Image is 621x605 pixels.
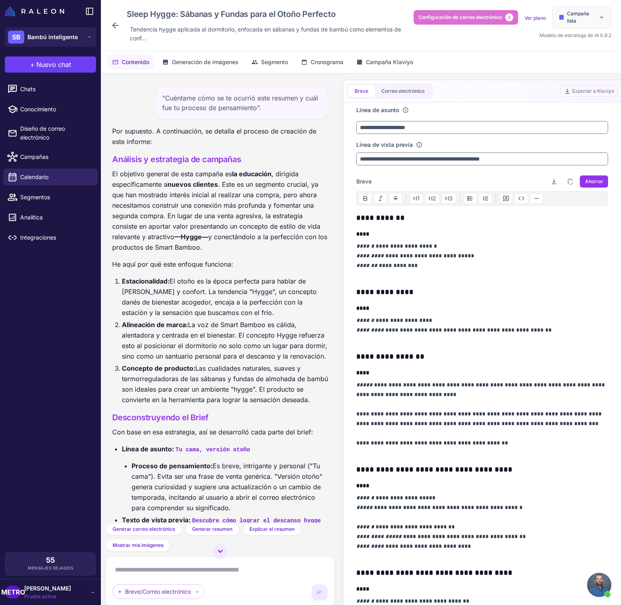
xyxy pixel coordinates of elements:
[560,86,618,97] button: Exportar a Klaviyo
[112,233,327,251] font: y conectándolo a la perfección con los productos de Smart Bamboo.
[174,233,208,241] font: —Hygge—
[127,23,414,44] div: Haga clic para editar la descripción
[366,58,413,65] font: Campaña Klaviyo
[413,195,420,202] font: H1
[1,588,25,596] font: METRO
[122,445,174,453] font: Línea de asunto:
[132,462,213,470] font: Proceso de pensamiento:
[20,153,48,160] font: Campañas
[232,170,272,178] font: la educación
[112,170,232,178] font: El objetivo general de esta campaña es
[127,9,336,19] font: Sleep Hygge: Sábanas y Fundas para el Otoño Perfecto
[375,85,431,97] button: Correo electrónico
[122,58,149,65] font: Contenido
[356,106,399,113] font: Línea de asunto
[132,462,322,512] font: Es breve, intrigante y personal ("Tu cama"). Evita ser una frase de venta genérica. "Versión otoñ...
[46,556,55,564] font: 55
[3,101,98,118] a: Conocimiento
[122,321,188,329] font: Alineación de marca:
[381,88,424,94] font: Correo electrónico
[356,141,413,148] font: Línea de vista previa
[113,526,175,532] font: Generar correo electrónico
[30,60,35,69] font: +
[106,523,182,536] button: Generar correo electrónico
[441,193,456,204] button: H3
[3,169,98,186] a: Calendario
[5,56,96,73] button: +Nuevo chat
[5,27,96,47] button: SBBambú inteligente
[112,413,209,422] font: Desconstruyendo el Brief
[130,26,401,42] font: Tendencia hygge aplicada al dormitorio, enfocada en sábanas y fundas de bambú como elementos de c...
[174,446,252,454] code: Tu cama, versión otoño
[122,277,317,317] font: El otoño es la época perfecta para hablar de [PERSON_NAME] y confort. La tendencia "Hygge", un co...
[122,364,195,372] font: Concepto de producto:
[418,14,502,20] font: Configuración de correo electrónico
[261,58,288,65] font: Segmento
[5,6,67,16] a: Logotipo de Raleon
[167,180,218,188] font: nuevos clientes
[162,94,318,112] font: "Cuéntame cómo se te ocurrió este resumen y cuál fue tu proceso de pensamiento".
[580,175,608,188] button: Ahorrar
[3,229,98,246] a: Integraciones
[172,58,238,65] font: Generación de imágenes
[185,523,239,536] button: Generar resumen
[112,154,241,164] font: Análisis y estrategia de campañas
[20,125,65,141] font: Diseño de correo electrónico
[20,234,56,241] font: Integraciones
[296,54,348,70] button: Cronograma
[24,593,56,599] font: Prueba activa
[107,54,154,70] button: Contenido
[311,58,343,65] font: Cronograma
[20,194,50,200] font: Segmentos
[348,85,375,97] button: Breve
[125,588,191,595] font: Breve/Correo electrónico
[3,121,98,145] a: Diseño de correo electrónico
[445,195,453,202] font: H3
[20,86,36,92] font: Chats
[3,209,98,226] a: Analítica
[572,88,614,94] font: Exportar a Klaviyo
[429,195,436,202] font: H2
[36,60,71,69] font: Nuevo chat
[122,277,169,285] font: Estacionalidad:
[508,15,510,20] font: 2
[564,175,577,188] button: Copia breve
[247,54,293,70] button: Segmento
[20,214,43,221] font: Analítica
[567,10,589,24] font: Campaña lista
[112,127,316,146] font: Por supuesto. A continuación, se detalla el proceso de creación de este informe:
[3,148,98,165] a: Campañas
[157,54,243,70] button: Generación de imágenes
[410,193,423,204] button: H1
[249,526,295,532] font: Explicar el resumen
[539,32,611,38] font: Modelo de estratega de IA 0.9.2
[425,193,440,204] button: H2
[24,585,71,592] font: [PERSON_NAME]
[351,54,418,70] button: Campaña Klaviyo
[587,573,611,597] div: Chat abierto
[192,526,232,532] font: Generar resumen
[122,364,328,404] font: Las cualidades naturales, suaves y termorreguladoras de las sábanas y fundas de almohada de bambú...
[122,321,327,360] font: La voz de Smart Bamboo es cálida, alentadora y centrada en el bienestar. El concepto Hygge refuer...
[112,260,233,268] font: He aquí por qué este enfoque funciona:
[27,33,78,40] font: Bambú inteligente
[414,10,518,25] button: Configuración de correo electrónico2
[525,15,546,21] a: Ver plano
[122,517,321,535] code: Descubre cómo lograr el descanso hygge con sábanas de bambú
[3,81,98,98] a: Chats
[123,6,414,22] div: Haga clic para editar el nombre de la campaña
[20,173,48,180] font: Calendario
[28,565,73,570] font: Mensajes dejados
[585,178,603,184] font: Ahorrar
[356,178,372,185] font: Breve
[548,175,560,188] button: Descargar resumen
[355,88,368,94] font: Breve
[122,516,190,524] font: Texto de vista previa:
[112,428,313,436] font: Con base en esa estrategia, así se desarrolló cada parte del brief:
[243,523,301,536] button: Explicar el resumen
[113,542,163,548] font: Mostrar mis imágenes
[20,106,56,113] font: Conocimiento
[5,6,64,16] img: Logotipo de Raleon
[106,539,170,552] button: Mostrar mis imágenes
